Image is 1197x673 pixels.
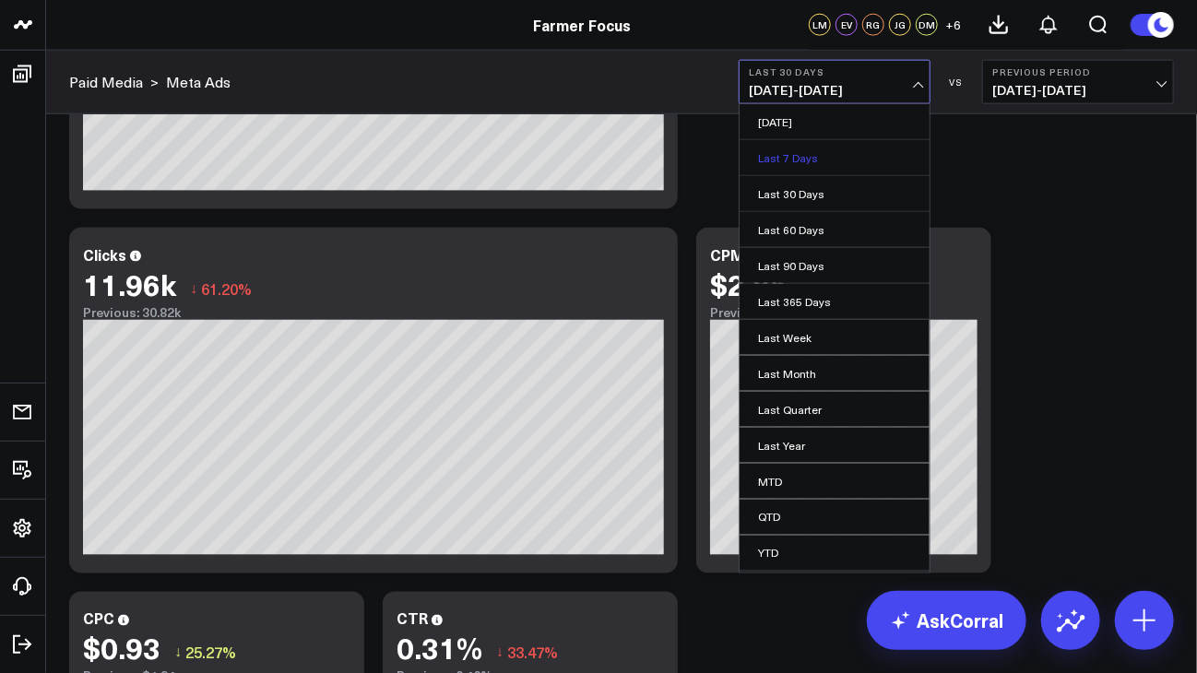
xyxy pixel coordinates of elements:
[69,72,143,92] a: Paid Media
[740,356,930,391] a: Last Month
[862,14,884,36] div: RG
[740,500,930,535] a: QTD
[740,392,930,427] a: Last Quarter
[740,104,930,139] a: [DATE]
[946,18,962,31] span: + 6
[534,15,632,35] a: Farmer Focus
[867,591,1026,650] a: AskCorral
[836,14,858,36] div: EV
[740,428,930,463] a: Last Year
[83,305,664,320] div: Previous: 30.82k
[507,643,558,663] span: 33.47%
[185,643,236,663] span: 25.27%
[201,278,252,299] span: 61.20%
[940,77,973,88] div: VS
[83,632,160,665] div: $0.93
[740,140,930,175] a: Last 7 Days
[916,14,938,36] div: DM
[190,277,197,301] span: ↓
[740,248,930,283] a: Last 90 Days
[174,641,182,665] span: ↓
[749,66,920,77] b: Last 30 Days
[710,267,788,301] div: $2.85
[710,244,745,265] div: CPM
[740,212,930,247] a: Last 60 Days
[992,66,1164,77] b: Previous Period
[740,572,930,607] a: Custom Dates
[809,14,831,36] div: LM
[83,267,176,301] div: 11.96k
[710,305,978,320] div: Previous: $5.73
[889,14,911,36] div: JG
[749,83,920,98] span: [DATE] - [DATE]
[83,244,126,265] div: Clicks
[942,14,965,36] button: +6
[69,72,159,92] div: >
[992,83,1164,98] span: [DATE] - [DATE]
[740,464,930,499] a: MTD
[740,536,930,571] a: YTD
[83,608,114,629] div: CPC
[397,608,428,629] div: CTR
[496,641,504,665] span: ↓
[397,632,482,665] div: 0.31%
[982,60,1174,104] button: Previous Period[DATE]-[DATE]
[740,176,930,211] a: Last 30 Days
[166,72,231,92] a: Meta Ads
[740,320,930,355] a: Last Week
[740,284,930,319] a: Last 365 Days
[739,60,930,104] button: Last 30 Days[DATE]-[DATE]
